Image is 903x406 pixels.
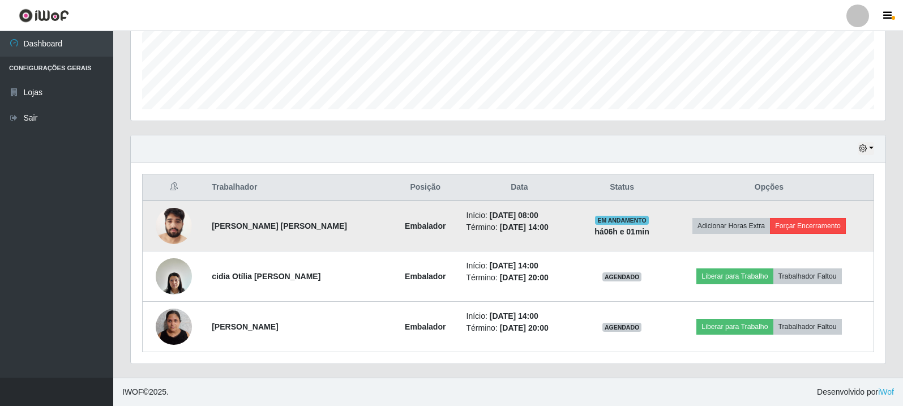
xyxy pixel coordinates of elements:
[878,387,894,396] a: iWof
[696,319,773,335] button: Liberar para Trabalho
[490,211,538,220] time: [DATE] 08:00
[770,218,846,234] button: Forçar Encerramento
[405,322,446,331] strong: Embalador
[467,210,573,221] li: Início:
[467,260,573,272] li: Início:
[405,221,446,230] strong: Embalador
[665,174,874,201] th: Opções
[773,268,842,284] button: Trabalhador Faltou
[212,322,278,331] strong: [PERSON_NAME]
[460,174,580,201] th: Data
[490,311,538,320] time: [DATE] 14:00
[122,387,143,396] span: IWOF
[579,174,665,201] th: Status
[156,202,192,250] img: 1753109015697.jpeg
[773,319,842,335] button: Trabalhador Faltou
[602,272,642,281] span: AGENDADO
[122,386,169,398] span: © 2025 .
[405,272,446,281] strong: Embalador
[467,322,573,334] li: Término:
[19,8,69,23] img: CoreUI Logo
[696,268,773,284] button: Liberar para Trabalho
[500,223,549,232] time: [DATE] 14:00
[156,302,192,351] img: 1700330584258.jpeg
[500,323,549,332] time: [DATE] 20:00
[692,218,770,234] button: Adicionar Horas Extra
[500,273,549,282] time: [DATE] 20:00
[391,174,460,201] th: Posição
[205,174,391,201] th: Trabalhador
[467,272,573,284] li: Término:
[467,310,573,322] li: Início:
[594,227,649,236] strong: há 06 h e 01 min
[212,272,320,281] strong: cidia Otília [PERSON_NAME]
[817,386,894,398] span: Desenvolvido por
[212,221,347,230] strong: [PERSON_NAME] [PERSON_NAME]
[602,323,642,332] span: AGENDADO
[467,221,573,233] li: Término:
[595,216,649,225] span: EM ANDAMENTO
[156,252,192,300] img: 1690487685999.jpeg
[490,261,538,270] time: [DATE] 14:00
